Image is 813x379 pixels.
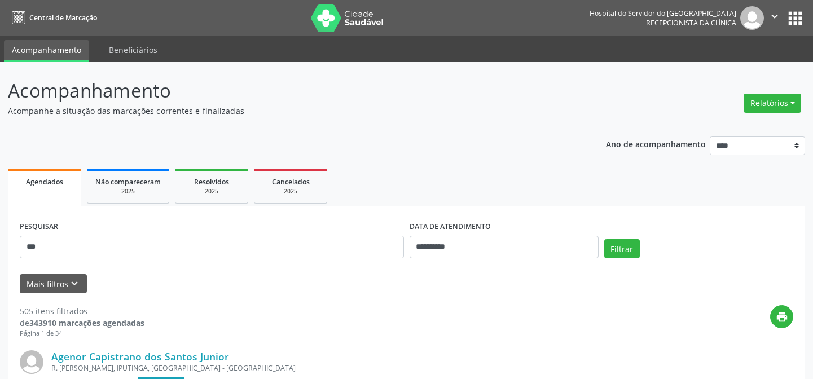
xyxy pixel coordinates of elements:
label: DATA DE ATENDIMENTO [410,218,491,236]
strong: 343910 marcações agendadas [29,318,144,328]
button:  [764,6,785,30]
div: 2025 [262,187,319,196]
div: Hospital do Servidor do [GEOGRAPHIC_DATA] [590,8,736,18]
div: 2025 [95,187,161,196]
label: PESQUISAR [20,218,58,236]
button: Mais filtroskeyboard_arrow_down [20,274,87,294]
a: Beneficiários [101,40,165,60]
img: img [20,350,43,374]
div: de [20,317,144,329]
button: apps [785,8,805,28]
i: keyboard_arrow_down [68,277,81,290]
div: 2025 [183,187,240,196]
span: Recepcionista da clínica [646,18,736,28]
i:  [768,10,781,23]
button: Filtrar [604,239,640,258]
div: Página 1 de 34 [20,329,144,338]
img: img [740,6,764,30]
p: Acompanhe a situação das marcações correntes e finalizadas [8,105,566,117]
span: Não compareceram [95,177,161,187]
div: 505 itens filtrados [20,305,144,317]
a: Central de Marcação [8,8,97,27]
span: Cancelados [272,177,310,187]
span: Agendados [26,177,63,187]
button: print [770,305,793,328]
div: R. [PERSON_NAME], IPUTINGA, [GEOGRAPHIC_DATA] - [GEOGRAPHIC_DATA] [51,363,624,373]
a: Acompanhamento [4,40,89,62]
button: Relatórios [744,94,801,113]
i: print [776,311,788,323]
span: Resolvidos [194,177,229,187]
a: Agenor Capistrano dos Santos Junior [51,350,229,363]
p: Acompanhamento [8,77,566,105]
span: Central de Marcação [29,13,97,23]
p: Ano de acompanhamento [606,136,706,151]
